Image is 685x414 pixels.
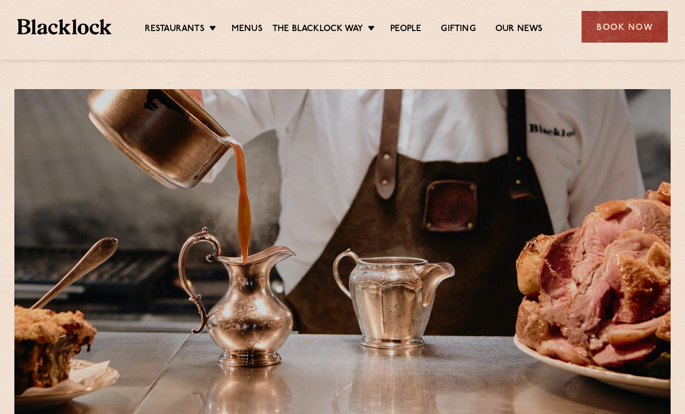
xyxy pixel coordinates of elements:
div: Book Now [582,11,668,43]
a: People [390,24,421,36]
img: BL_Textured_Logo-footer-cropped.svg [17,19,111,35]
a: Menus [232,24,263,36]
a: The Blacklock Way [272,24,363,36]
a: Our News [495,24,543,36]
a: Gifting [441,24,475,36]
a: Restaurants [145,24,205,36]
